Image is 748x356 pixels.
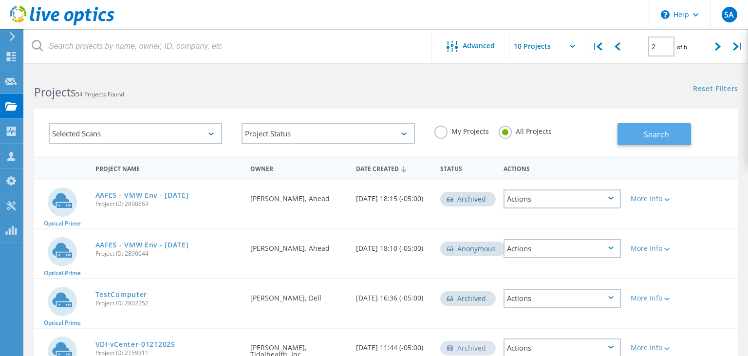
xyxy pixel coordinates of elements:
div: Actions [499,159,625,177]
a: VDI-vCenter-01212025 [95,341,175,348]
span: Project ID: 2802252 [95,300,241,306]
span: 54 Projects Found [76,90,124,98]
span: Advanced [463,42,495,49]
div: [DATE] 18:15 (-05:00) [351,180,436,212]
span: Project ID: 2759311 [95,350,241,356]
label: All Projects [499,126,552,135]
input: Search projects by name, owner, ID, company, etc [24,29,432,63]
span: Optical Prime [44,320,81,326]
div: Selected Scans [49,123,222,144]
div: [PERSON_NAME], Dell [245,279,351,311]
div: More Info [631,344,677,351]
span: Search [644,129,669,140]
div: [DATE] 16:36 (-05:00) [351,279,436,311]
div: Actions [504,289,620,308]
div: [DATE] 18:10 (-05:00) [351,229,436,262]
div: | [587,29,607,64]
label: My Projects [434,126,489,135]
div: More Info [631,195,677,202]
svg: \n [661,10,670,19]
div: [PERSON_NAME], Ahead [245,229,351,262]
a: Reset Filters [693,85,738,94]
a: AAFES - VMW Env - [DATE] [95,242,189,248]
a: AAFES - VMW Env - [DATE] [95,192,189,199]
span: Project ID: 2890653 [95,201,241,207]
div: Date Created [351,159,436,177]
div: [PERSON_NAME], Ahead [245,180,351,212]
button: Search [617,123,691,145]
span: of 6 [677,43,687,51]
div: Status [435,159,499,177]
div: More Info [631,245,677,252]
div: Archived [440,192,496,206]
div: Archived [440,341,496,356]
b: Projects [34,84,76,100]
div: Actions [504,239,620,258]
a: TestComputer [95,291,147,298]
a: Live Optics Dashboard [10,20,114,27]
div: Project Status [242,123,415,144]
div: Project Name [91,159,245,177]
div: Actions [504,189,620,208]
div: Owner [245,159,351,177]
div: Archived [440,291,496,306]
span: SA [724,11,734,19]
div: Anonymous [440,242,505,256]
span: Optical Prime [44,270,81,276]
div: More Info [631,295,677,301]
div: | [728,29,748,64]
span: Optical Prime [44,221,81,226]
span: Project ID: 2890644 [95,251,241,257]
